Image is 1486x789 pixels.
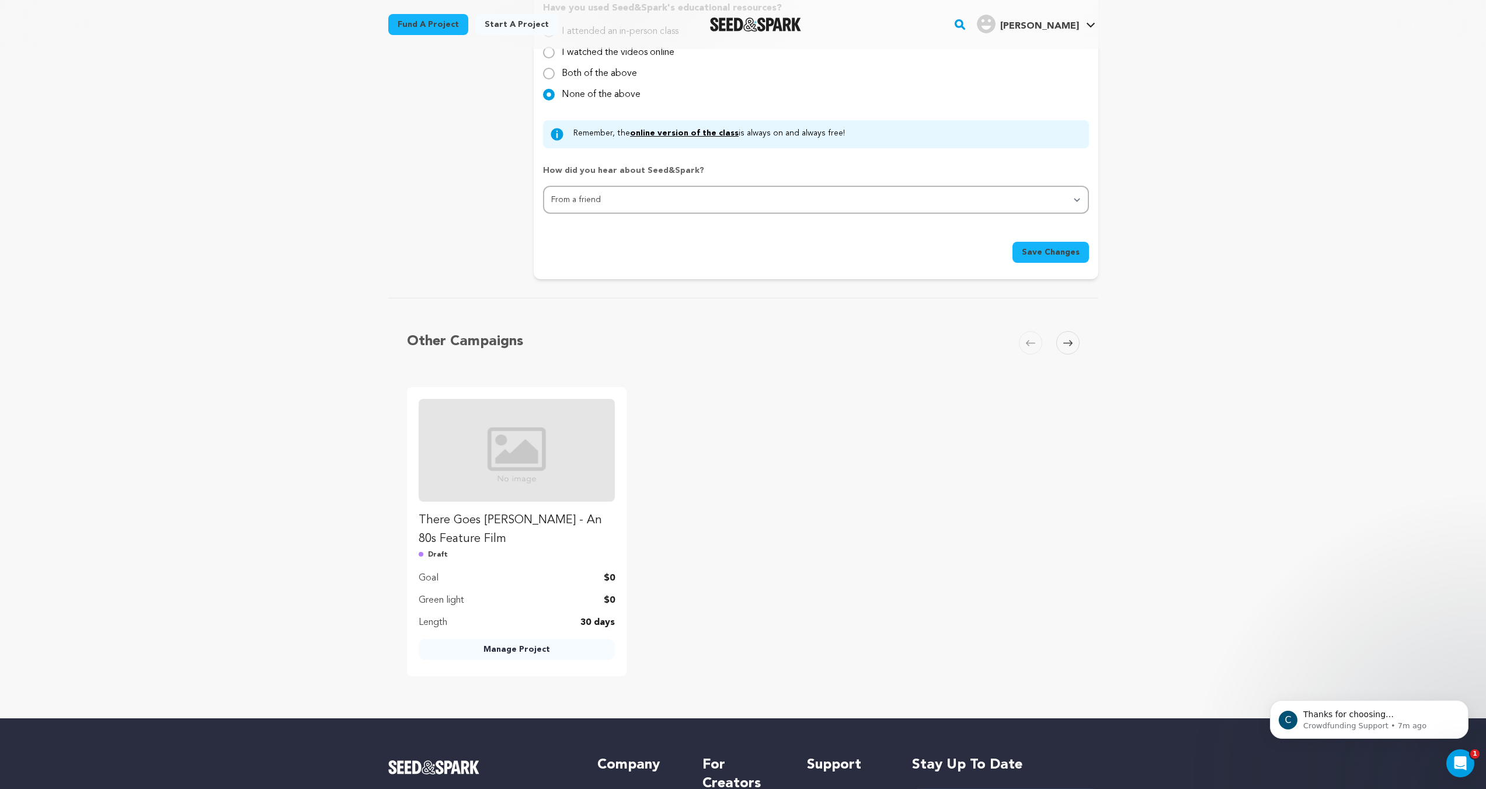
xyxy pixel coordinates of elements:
a: Start a project [475,14,558,35]
h5: Other Campaigns [407,331,523,352]
h5: Stay up to date [912,756,1098,774]
button: Save Changes [1012,242,1089,263]
h5: Support [807,756,888,774]
p: 30 days [580,616,615,630]
p: Remember, the is always on and always free! [573,127,845,141]
label: None of the above [562,81,641,99]
p: $0 [604,593,615,607]
span: Save Changes [1022,246,1080,258]
p: Draft [419,548,615,562]
p: Length [419,616,447,630]
div: Julia H.'s Profile [977,15,1079,33]
a: Manage Project [419,639,615,660]
a: Seed&Spark Homepage [710,18,802,32]
span: Julia H.'s Profile [975,12,1098,37]
a: Fund a project [388,14,468,35]
iframe: Intercom live chat [1446,749,1474,777]
a: Julia H.'s Profile [975,12,1098,33]
p: How did you hear about Seed&Spark? [543,165,1088,186]
p: Goal [419,571,439,585]
h5: Company [597,756,678,774]
p: There Goes [PERSON_NAME] - An 80s Feature Film [419,511,615,548]
a: online version of the class [630,129,739,137]
iframe: Intercom notifications message [1252,676,1486,757]
span: 1 [1470,749,1480,759]
p: $0 [604,571,615,585]
span: [PERSON_NAME] [1000,22,1079,31]
a: Seed&Spark Homepage [388,760,575,774]
p: Green light [419,593,464,607]
label: Both of the above [562,60,637,78]
img: Seed&Spark Logo Dark Mode [710,18,802,32]
img: Seed&Spark Logo [388,760,480,774]
img: user.png [977,15,996,33]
